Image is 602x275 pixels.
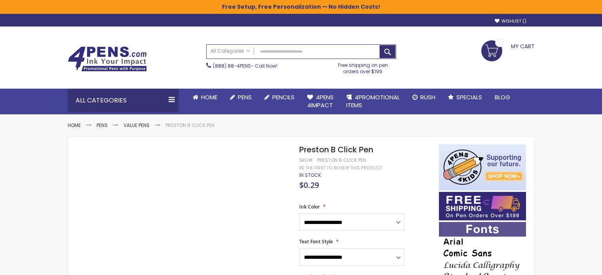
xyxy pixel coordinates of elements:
a: Pencils [258,89,301,106]
img: 4Pens Custom Pens and Promotional Products [68,46,147,72]
span: Rush [420,93,435,101]
div: Availability [299,172,321,178]
img: Free shipping on orders over $199 [439,192,526,220]
span: Blog [495,93,510,101]
a: Specials [442,89,488,106]
a: Rush [406,89,442,106]
a: Home [186,89,224,106]
strong: SKU [299,157,314,163]
a: Pens [224,89,258,106]
span: - Call Now! [213,63,277,69]
a: 4Pens4impact [301,89,340,114]
a: Pens [97,122,108,129]
a: Home [68,122,81,129]
a: Value Pens [123,122,150,129]
div: Free shipping on pen orders over $199 [330,59,396,75]
span: Text Font Style [299,238,333,245]
a: 4PROMOTIONALITEMS [340,89,406,114]
span: $0.29 [299,180,319,190]
span: Preston B Click Pen [299,144,373,155]
div: All Categories [68,89,179,112]
span: Specials [456,93,482,101]
a: (888) 88-4PENS [213,63,251,69]
span: Ink Color [299,203,320,210]
li: Preston B Click Pen [165,122,215,129]
span: Pens [238,93,252,101]
span: Home [201,93,217,101]
div: Preston B Click Pen [317,157,366,163]
span: 4Pens 4impact [307,93,334,109]
span: In stock [299,172,321,178]
img: 4pens 4 kids [439,144,526,190]
a: Blog [488,89,517,106]
span: 4PROMOTIONAL ITEMS [346,93,400,109]
a: All Categories [207,45,254,58]
span: Pencils [272,93,294,101]
a: Be the first to review this product [299,165,382,171]
a: Wishlist [495,18,526,24]
span: All Categories [211,48,250,54]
